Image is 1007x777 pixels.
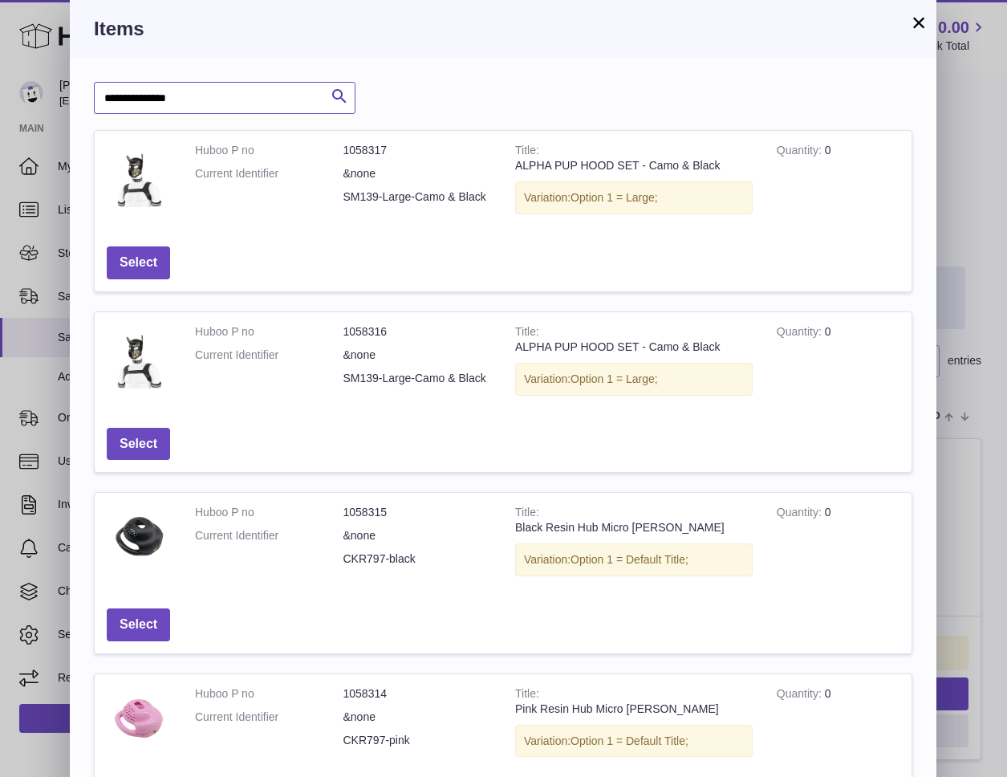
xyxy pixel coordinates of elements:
[777,325,825,342] strong: Quantity
[107,505,171,569] img: Black Resin Hub Micro Chastity Cage
[343,551,492,567] dd: CKR797-black
[343,324,492,340] dd: 1058316
[570,553,688,566] span: Option 1 = Default Title;
[570,372,658,385] span: Option 1 = Large;
[343,189,492,205] dd: SM139-Large-Camo & Black
[570,191,658,204] span: Option 1 = Large;
[343,528,492,543] dd: &none
[515,520,753,535] div: Black Resin Hub Micro [PERSON_NAME]
[343,143,492,158] dd: 1058317
[107,686,171,751] img: Pink Resin Hub Micro Chastity Cage
[515,702,753,717] div: Pink Resin Hub Micro [PERSON_NAME]
[343,371,492,386] dd: SM139-Large-Camo & Black
[515,363,753,396] div: Variation:
[195,324,343,340] dt: Huboo P no
[765,493,912,596] td: 0
[570,734,688,747] span: Option 1 = Default Title;
[343,348,492,363] dd: &none
[195,143,343,158] dt: Huboo P no
[107,324,171,388] img: ALPHA PUP HOOD SET - Camo & Black
[195,505,343,520] dt: Huboo P no
[777,687,825,704] strong: Quantity
[107,608,170,641] button: Select
[195,528,343,543] dt: Current Identifier
[909,13,928,32] button: ×
[777,144,825,161] strong: Quantity
[195,166,343,181] dt: Current Identifier
[107,428,170,461] button: Select
[343,505,492,520] dd: 1058315
[515,725,753,758] div: Variation:
[343,710,492,725] dd: &none
[94,16,912,42] h3: Items
[765,131,912,234] td: 0
[343,166,492,181] dd: &none
[515,181,753,214] div: Variation:
[777,506,825,523] strong: Quantity
[107,246,170,279] button: Select
[515,158,753,173] div: ALPHA PUP HOOD SET - Camo & Black
[195,710,343,725] dt: Current Identifier
[515,543,753,576] div: Variation:
[195,686,343,702] dt: Huboo P no
[515,506,539,523] strong: Title
[343,686,492,702] dd: 1058314
[515,687,539,704] strong: Title
[515,325,539,342] strong: Title
[515,144,539,161] strong: Title
[107,143,171,207] img: ALPHA PUP HOOD SET - Camo & Black
[765,312,912,416] td: 0
[343,733,492,748] dd: CKR797-pink
[515,340,753,355] div: ALPHA PUP HOOD SET - Camo & Black
[195,348,343,363] dt: Current Identifier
